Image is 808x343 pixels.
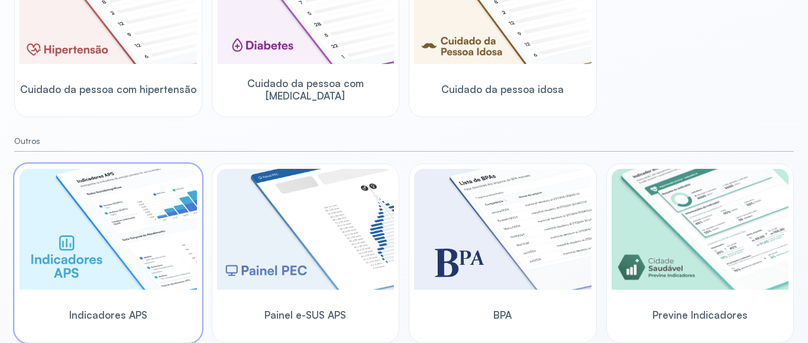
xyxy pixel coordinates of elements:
[69,309,147,321] span: Indicadores APS
[493,309,512,321] span: BPA
[20,83,196,95] span: Cuidado da pessoa com hipertensão
[441,83,564,95] span: Cuidado da pessoa idosa
[652,309,748,321] span: Previne Indicadores
[217,169,395,290] img: pec-panel.png
[14,136,794,146] small: Outros
[264,309,346,321] span: Painel e-SUS APS
[217,77,395,102] span: Cuidado da pessoa com [MEDICAL_DATA]
[612,169,789,290] img: previne-brasil.png
[20,169,197,290] img: aps-indicators.png
[414,169,592,290] img: bpa.png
